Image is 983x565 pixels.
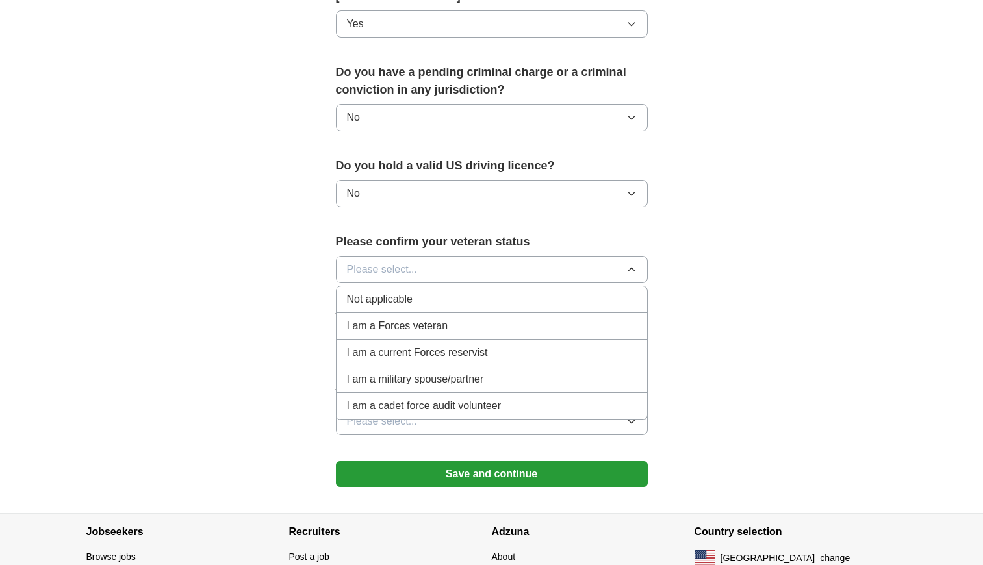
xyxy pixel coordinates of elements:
span: I am a military spouse/partner [347,371,484,387]
span: I am a cadet force audit volunteer [347,398,501,414]
label: Do you have a pending criminal charge or a criminal conviction in any jurisdiction? [336,64,648,99]
span: Please select... [347,414,418,429]
button: Please select... [336,256,648,283]
a: About [492,551,516,562]
span: No [347,110,360,125]
span: Not applicable [347,292,413,307]
label: Do you hold a valid US driving licence? [336,157,648,175]
span: No [347,186,360,201]
a: Post a job [289,551,329,562]
span: Please select... [347,262,418,277]
span: I am a Forces veteran [347,318,448,334]
button: Yes [336,10,648,38]
span: Yes [347,16,364,32]
button: No [336,104,648,131]
h4: Country selection [695,514,897,550]
button: Save and continue [336,461,648,487]
button: change [820,551,850,565]
span: I am a current Forces reservist [347,345,488,360]
label: Please confirm your veteran status [336,233,648,251]
button: Please select... [336,408,648,435]
span: [GEOGRAPHIC_DATA] [721,551,815,565]
button: No [336,180,648,207]
a: Browse jobs [86,551,136,562]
